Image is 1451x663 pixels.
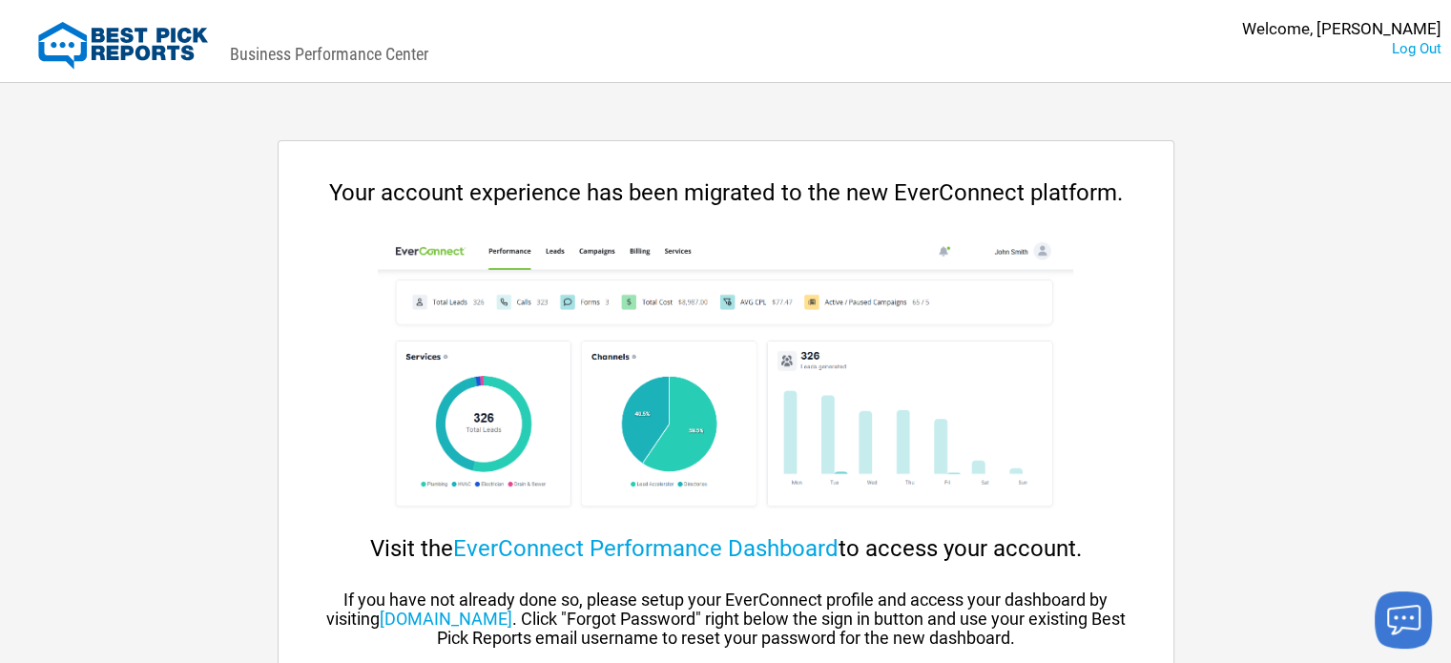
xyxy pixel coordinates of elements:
[317,179,1135,206] div: Your account experience has been migrated to the new EverConnect platform.
[317,590,1135,648] div: If you have not already done so, please setup your EverConnect profile and access your dashboard ...
[380,609,512,629] a: [DOMAIN_NAME]
[1242,19,1441,39] div: Welcome, [PERSON_NAME]
[38,22,208,70] img: Best Pick Reports Logo
[453,535,839,562] a: EverConnect Performance Dashboard
[1392,40,1441,57] a: Log Out
[378,235,1073,521] img: cp-dashboard.png
[317,535,1135,562] div: Visit the to access your account.
[1375,591,1432,649] button: Launch chat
